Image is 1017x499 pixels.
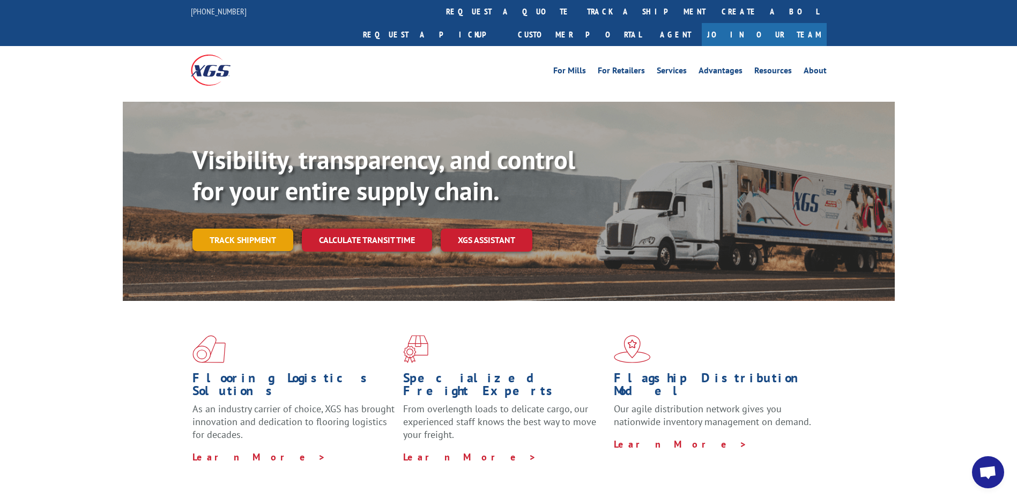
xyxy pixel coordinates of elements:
[441,229,532,252] a: XGS ASSISTANT
[403,335,428,363] img: xgs-icon-focused-on-flooring-red
[614,403,811,428] span: Our agile distribution network gives you nationwide inventory management on demand.
[302,229,432,252] a: Calculate transit time
[192,451,326,463] a: Learn More >
[804,66,827,78] a: About
[614,438,747,450] a: Learn More >
[403,372,606,403] h1: Specialized Freight Experts
[702,23,827,46] a: Join Our Team
[192,229,293,251] a: Track shipment
[598,66,645,78] a: For Retailers
[192,335,226,363] img: xgs-icon-total-supply-chain-intelligence-red
[192,143,575,207] b: Visibility, transparency, and control for your entire supply chain.
[553,66,586,78] a: For Mills
[614,335,651,363] img: xgs-icon-flagship-distribution-model-red
[754,66,792,78] a: Resources
[355,23,510,46] a: Request a pickup
[510,23,649,46] a: Customer Portal
[192,372,395,403] h1: Flooring Logistics Solutions
[972,456,1004,488] div: Open chat
[403,403,606,450] p: From overlength loads to delicate cargo, our experienced staff knows the best way to move your fr...
[192,403,395,441] span: As an industry carrier of choice, XGS has brought innovation and dedication to flooring logistics...
[191,6,247,17] a: [PHONE_NUMBER]
[614,372,816,403] h1: Flagship Distribution Model
[403,451,537,463] a: Learn More >
[699,66,743,78] a: Advantages
[649,23,702,46] a: Agent
[657,66,687,78] a: Services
